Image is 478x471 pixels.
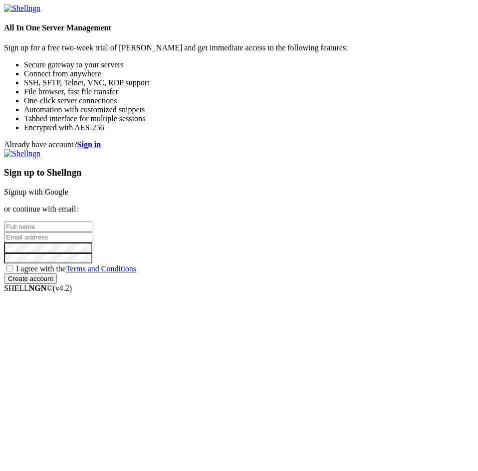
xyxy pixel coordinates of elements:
[24,78,474,87] li: SSH, SFTP, Telnet, VNC, RDP support
[77,140,101,149] a: Sign in
[4,284,72,292] span: SHELL ©
[4,149,40,158] img: Shellngn
[4,273,57,284] input: Create account
[4,232,92,242] input: Email address
[24,60,474,69] li: Secure gateway to your servers
[4,188,68,196] a: Signup with Google
[24,105,474,114] li: Automation with customized snippets
[4,140,474,149] div: Already have account?
[4,23,474,32] h4: All In One Server Management
[16,264,136,273] span: I agree with the
[4,43,474,52] p: Sign up for a free two-week trial of [PERSON_NAME] and get immediate access to the following feat...
[6,265,12,271] input: I agree with theTerms and Conditions
[66,264,136,273] a: Terms and Conditions
[29,284,47,292] b: NGN
[24,96,474,105] li: One-click server connections
[24,87,474,96] li: File browser, fast file transfer
[4,4,40,13] img: Shellngn
[4,205,474,214] p: or continue with email:
[4,222,92,232] input: Full name
[24,123,474,132] li: Encrypted with AES-256
[53,284,72,292] span: 4.2.0
[4,167,474,178] h3: Sign up to Shellngn
[24,114,474,123] li: Tabbed interface for multiple sessions
[24,69,474,78] li: Connect from anywhere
